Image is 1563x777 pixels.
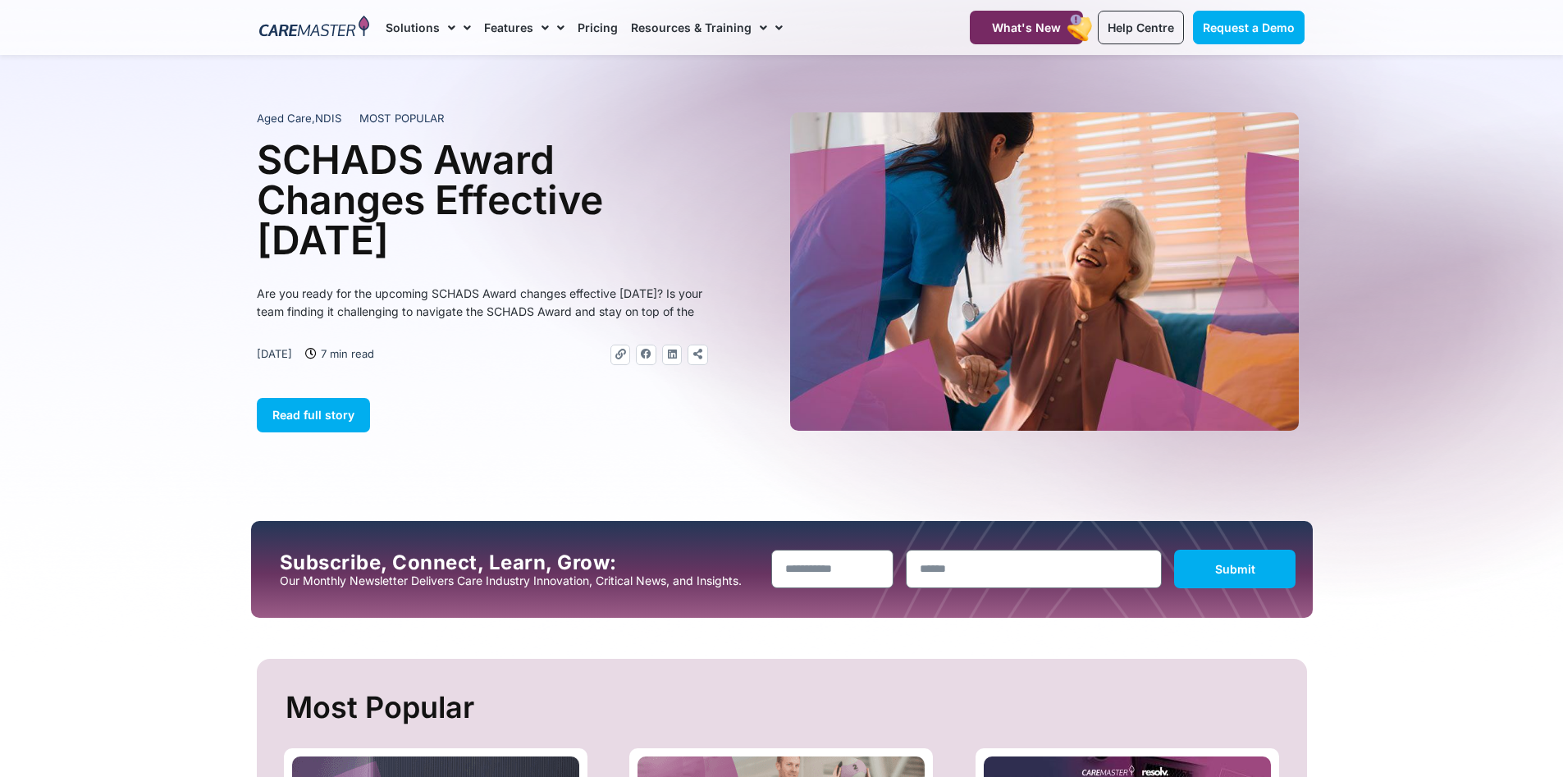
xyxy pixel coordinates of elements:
[257,347,292,360] time: [DATE]
[257,139,708,260] h1: SCHADS Award Changes Effective [DATE]
[1215,562,1255,576] span: Submit
[257,398,370,432] a: Read full story
[992,21,1061,34] span: What's New
[280,551,759,574] h2: Subscribe, Connect, Learn, Grow:
[970,11,1083,44] a: What's New
[257,112,312,125] span: Aged Care
[1174,550,1296,588] button: Submit
[1203,21,1295,34] span: Request a Demo
[315,112,341,125] span: NDIS
[1193,11,1305,44] a: Request a Demo
[257,285,708,321] p: Are you ready for the upcoming SCHADS Award changes effective [DATE]? Is your team finding it cha...
[259,16,370,40] img: CareMaster Logo
[272,408,354,422] span: Read full story
[286,683,1282,732] h2: Most Popular
[359,111,445,127] span: MOST POPULAR
[790,112,1299,431] img: A heartwarming moment where a support worker in a blue uniform, with a stethoscope draped over he...
[1098,11,1184,44] a: Help Centre
[317,345,374,363] span: 7 min read
[257,112,341,125] span: ,
[771,550,1296,596] form: New Form
[280,574,759,587] p: Our Monthly Newsletter Delivers Care Industry Innovation, Critical News, and Insights.
[1108,21,1174,34] span: Help Centre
